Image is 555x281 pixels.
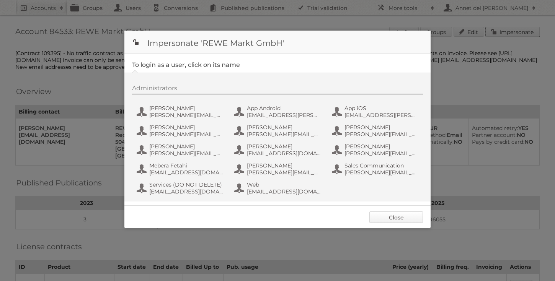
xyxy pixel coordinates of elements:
span: [PERSON_NAME] [149,143,224,150]
span: [PERSON_NAME] [344,143,419,150]
span: [PERSON_NAME][EMAIL_ADDRESS][PERSON_NAME][DOMAIN_NAME] [344,150,419,157]
span: [PERSON_NAME] [247,124,321,131]
span: [EMAIL_ADDRESS][DOMAIN_NAME] [247,150,321,157]
span: [PERSON_NAME] [247,162,321,169]
span: [PERSON_NAME][EMAIL_ADDRESS][PERSON_NAME][DOMAIN_NAME] [149,131,224,138]
span: [PERSON_NAME] [247,143,321,150]
button: App iOS [EMAIL_ADDRESS][PERSON_NAME][DOMAIN_NAME] [331,104,421,119]
button: Mebera Fetahi [EMAIL_ADDRESS][DOMAIN_NAME] [136,161,226,177]
span: Mebera Fetahi [149,162,224,169]
button: [PERSON_NAME] [PERSON_NAME][EMAIL_ADDRESS][PERSON_NAME][DOMAIN_NAME] [136,123,226,138]
button: [PERSON_NAME] [PERSON_NAME][EMAIL_ADDRESS][PERSON_NAME][DOMAIN_NAME] [136,104,226,119]
span: [PERSON_NAME][EMAIL_ADDRESS][DOMAIN_NAME] [149,150,224,157]
span: [PERSON_NAME] [344,124,419,131]
button: [PERSON_NAME] [EMAIL_ADDRESS][DOMAIN_NAME] [233,142,323,158]
button: App Android [EMAIL_ADDRESS][PERSON_NAME][DOMAIN_NAME] [233,104,323,119]
span: [PERSON_NAME][EMAIL_ADDRESS][PERSON_NAME][DOMAIN_NAME] [344,131,419,138]
button: [PERSON_NAME] [PERSON_NAME][EMAIL_ADDRESS][PERSON_NAME][DOMAIN_NAME] [331,123,421,138]
button: [PERSON_NAME] [PERSON_NAME][EMAIL_ADDRESS][DOMAIN_NAME] [233,161,323,177]
span: [PERSON_NAME][EMAIL_ADDRESS][PERSON_NAME][DOMAIN_NAME] [247,131,321,138]
button: [PERSON_NAME] [PERSON_NAME][EMAIL_ADDRESS][PERSON_NAME][DOMAIN_NAME] [233,123,323,138]
span: [PERSON_NAME][EMAIL_ADDRESS][PERSON_NAME][DOMAIN_NAME] [149,112,224,119]
span: [PERSON_NAME][EMAIL_ADDRESS][PERSON_NAME][DOMAIN_NAME] [344,169,419,176]
legend: To login as a user, click on its name [132,61,240,68]
div: Administrators [132,84,423,94]
button: Services (DO NOT DELETE) [EMAIL_ADDRESS][DOMAIN_NAME] [136,180,226,196]
span: App iOS [344,105,419,112]
span: Services (DO NOT DELETE) [149,181,224,188]
span: [EMAIL_ADDRESS][DOMAIN_NAME] [247,188,321,195]
button: [PERSON_NAME] [PERSON_NAME][EMAIL_ADDRESS][PERSON_NAME][DOMAIN_NAME] [331,142,421,158]
span: [EMAIL_ADDRESS][PERSON_NAME][DOMAIN_NAME] [344,112,419,119]
h1: Impersonate 'REWE Markt GmbH' [124,31,431,54]
span: [PERSON_NAME] [149,105,224,112]
span: [PERSON_NAME] [149,124,224,131]
button: [PERSON_NAME] [PERSON_NAME][EMAIL_ADDRESS][DOMAIN_NAME] [136,142,226,158]
span: [EMAIL_ADDRESS][PERSON_NAME][DOMAIN_NAME] [247,112,321,119]
span: [EMAIL_ADDRESS][DOMAIN_NAME] [149,188,224,195]
button: Web [EMAIL_ADDRESS][DOMAIN_NAME] [233,180,323,196]
span: [EMAIL_ADDRESS][DOMAIN_NAME] [149,169,224,176]
a: Close [369,211,423,223]
span: App Android [247,105,321,112]
span: [PERSON_NAME][EMAIL_ADDRESS][DOMAIN_NAME] [247,169,321,176]
span: Sales Communication [344,162,419,169]
span: Web [247,181,321,188]
button: Sales Communication [PERSON_NAME][EMAIL_ADDRESS][PERSON_NAME][DOMAIN_NAME] [331,161,421,177]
